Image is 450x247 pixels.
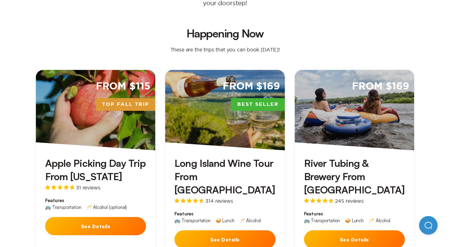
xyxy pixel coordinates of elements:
[223,80,280,93] span: From $169
[86,205,127,210] div: 🥂 Alcohol (optional)
[174,218,210,223] div: 🚌 Transportation
[335,198,364,203] span: 245 reviews
[205,198,233,203] span: 314 reviews
[164,46,286,53] p: These are the trips that you can book [DATE]!
[352,80,409,93] span: From $169
[76,185,100,190] span: 31 reviews
[174,211,275,217] span: Features
[174,157,275,197] h3: Long Island Wine Tour From [GEOGRAPHIC_DATA]
[45,157,146,183] h3: Apple Picking Day Trip From [US_STATE]
[45,205,81,210] div: 🚌 Transportation
[304,211,405,217] span: Features
[419,216,438,235] iframe: Help Scout Beacon - Open
[231,98,285,111] span: Best Seller
[304,218,340,223] div: 🚌 Transportation
[41,28,409,39] h2: Happening Now
[345,218,364,223] div: 🥪 Lunch
[369,218,390,223] div: 🥂 Alcohol
[304,157,405,197] h3: River Tubing & Brewery From [GEOGRAPHIC_DATA]
[239,218,261,223] div: 🥂 Alcohol
[216,218,234,223] div: 🥪 Lunch
[96,80,151,93] span: From $115
[45,217,146,235] button: See Details
[45,197,146,204] span: Features
[96,98,155,111] span: Top Fall Trip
